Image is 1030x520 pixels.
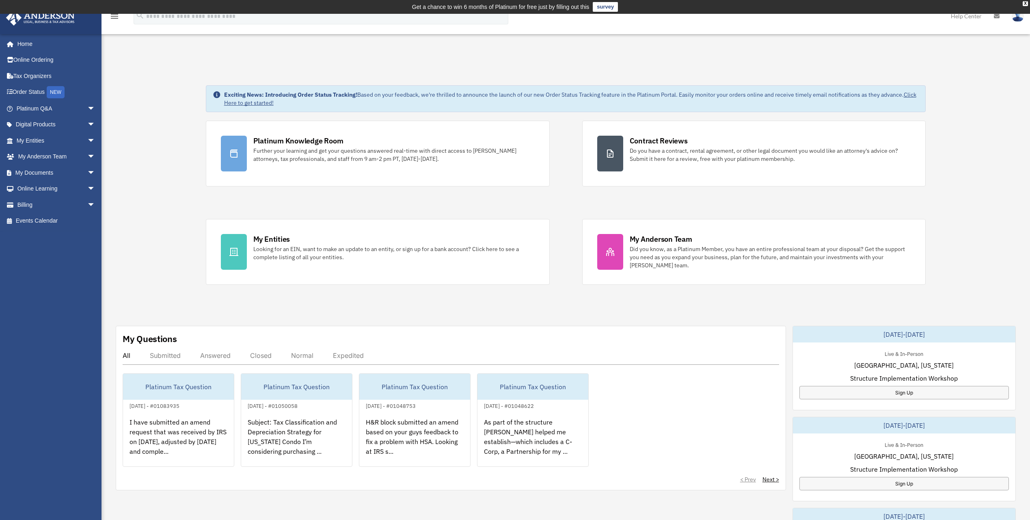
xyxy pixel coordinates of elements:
[224,91,919,107] div: Based on your feedback, we're thrilled to announce the launch of our new Order Status Tracking fe...
[241,401,304,409] div: [DATE] - #01050058
[477,373,589,467] a: Platinum Tax Question[DATE] - #01048622As part of the structure [PERSON_NAME] helped me establish...
[291,351,313,360] div: Normal
[477,411,588,474] div: As part of the structure [PERSON_NAME] helped me establish—which includes a C-Corp, a Partnership...
[854,360,954,370] span: [GEOGRAPHIC_DATA], [US_STATE]
[630,147,911,163] div: Do you have a contract, rental agreement, or other legal document you would like an attorney's ad...
[123,333,177,345] div: My Questions
[333,351,364,360] div: Expedited
[136,11,145,20] i: search
[87,132,104,149] span: arrow_drop_down
[123,351,130,360] div: All
[6,181,108,197] a: Online Learningarrow_drop_down
[582,121,926,186] a: Contract Reviews Do you have a contract, rental agreement, or other legal document you would like...
[850,464,958,474] span: Structure Implementation Workshop
[253,136,343,146] div: Platinum Knowledge Room
[4,10,77,26] img: Anderson Advisors Platinum Portal
[6,165,108,181] a: My Documentsarrow_drop_down
[253,245,535,261] div: Looking for an EIN, want to make an update to an entity, or sign up for a bank account? Click her...
[87,149,104,165] span: arrow_drop_down
[87,100,104,117] span: arrow_drop_down
[206,219,550,285] a: My Entities Looking for an EIN, want to make an update to an entity, or sign up for a bank accoun...
[854,451,954,461] span: [GEOGRAPHIC_DATA], [US_STATE]
[762,475,779,483] a: Next >
[582,219,926,285] a: My Anderson Team Did you know, as a Platinum Member, you have an entire professional team at your...
[87,117,104,133] span: arrow_drop_down
[150,351,181,360] div: Submitted
[6,100,108,117] a: Platinum Q&Aarrow_drop_down
[241,374,352,400] div: Platinum Tax Question
[359,411,470,474] div: H&R block submitted an amend based on your guys feedback to fix a problem with HSA. Looking at IR...
[123,411,234,474] div: I have submitted an amend request that was received by IRS on [DATE], adjusted by [DATE] and comp...
[793,326,1015,342] div: [DATE]-[DATE]
[241,373,352,467] a: Platinum Tax Question[DATE] - #01050058Subject: Tax Classification and Depreciation Strategy for ...
[359,373,471,467] a: Platinum Tax Question[DATE] - #01048753H&R block submitted an amend based on your guys feedback t...
[6,213,108,229] a: Events Calendar
[878,440,930,448] div: Live & In-Person
[224,91,916,106] a: Click Here to get started!
[630,245,911,269] div: Did you know, as a Platinum Member, you have an entire professional team at your disposal? Get th...
[224,91,357,98] strong: Exciting News: Introducing Order Status Tracking!
[87,165,104,181] span: arrow_drop_down
[799,477,1009,490] a: Sign Up
[241,411,352,474] div: Subject: Tax Classification and Depreciation Strategy for [US_STATE] Condo I’m considering purcha...
[630,234,692,244] div: My Anderson Team
[6,36,104,52] a: Home
[87,181,104,197] span: arrow_drop_down
[1023,1,1028,6] div: close
[878,349,930,357] div: Live & In-Person
[6,68,108,84] a: Tax Organizers
[850,373,958,383] span: Structure Implementation Workshop
[412,2,589,12] div: Get a chance to win 6 months of Platinum for free just by filling out this
[250,351,272,360] div: Closed
[123,401,186,409] div: [DATE] - #01083935
[253,234,290,244] div: My Entities
[359,374,470,400] div: Platinum Tax Question
[6,52,108,68] a: Online Ordering
[6,149,108,165] a: My Anderson Teamarrow_drop_down
[359,401,422,409] div: [DATE] - #01048753
[110,11,119,21] i: menu
[593,2,618,12] a: survey
[1012,10,1024,22] img: User Pic
[477,374,588,400] div: Platinum Tax Question
[793,417,1015,433] div: [DATE]-[DATE]
[206,121,550,186] a: Platinum Knowledge Room Further your learning and get your questions answered real-time with dire...
[47,86,65,98] div: NEW
[87,197,104,213] span: arrow_drop_down
[110,14,119,21] a: menu
[6,132,108,149] a: My Entitiesarrow_drop_down
[6,117,108,133] a: Digital Productsarrow_drop_down
[123,373,234,467] a: Platinum Tax Question[DATE] - #01083935I have submitted an amend request that was received by IRS...
[123,374,234,400] div: Platinum Tax Question
[200,351,231,360] div: Answered
[477,401,540,409] div: [DATE] - #01048622
[630,136,688,146] div: Contract Reviews
[253,147,535,163] div: Further your learning and get your questions answered real-time with direct access to [PERSON_NAM...
[799,386,1009,399] a: Sign Up
[6,84,108,101] a: Order StatusNEW
[6,197,108,213] a: Billingarrow_drop_down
